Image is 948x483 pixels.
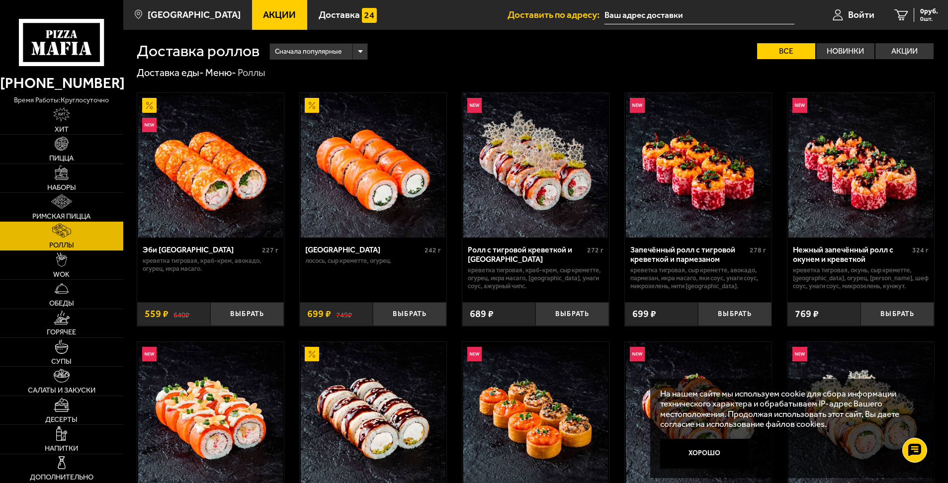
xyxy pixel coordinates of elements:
p: креветка тигровая, краб-крем, авокадо, огурец, икра масаго. [143,257,278,273]
p: На нашем сайте мы используем cookie для сбора информации технического характера и обрабатываем IP... [660,389,919,429]
img: Новинка [630,98,645,113]
div: [GEOGRAPHIC_DATA] [305,245,422,254]
a: АкционныйФиладельфия [300,93,446,238]
span: [GEOGRAPHIC_DATA] [148,10,241,19]
span: Акции [263,10,296,19]
div: Нежный запечённый ролл с окунем и креветкой [793,245,910,264]
span: 0 руб. [920,8,938,15]
a: Меню- [205,67,236,79]
input: Ваш адрес доставки [604,6,794,24]
span: 0 шт. [920,16,938,22]
button: Хорошо [660,439,749,469]
span: Доставка [319,10,360,19]
a: НовинкаРолл с тигровой креветкой и Гуакамоле [462,93,609,238]
a: АкционныйНовинкаЭби Калифорния [137,93,284,238]
span: WOK [53,271,70,278]
img: Нежный запечённый ролл с окунем и креветкой [788,93,933,238]
span: Пицца [49,155,74,162]
label: Все [757,43,815,59]
div: Роллы [238,67,265,80]
div: Запечённый ролл с тигровой креветкой и пармезаном [630,245,747,264]
span: Хит [55,126,69,133]
img: Новинка [792,98,807,113]
img: Акционный [305,98,320,113]
img: Ролл с тигровой креветкой и Гуакамоле [463,93,608,238]
button: Выбрать [373,302,446,326]
span: Горячее [47,328,76,336]
img: Филадельфия [301,93,445,238]
div: Ролл с тигровой креветкой и [GEOGRAPHIC_DATA] [468,245,585,264]
s: 749 ₽ [336,309,352,319]
span: Сначала популярные [275,42,342,61]
img: Акционный [305,347,320,362]
label: Новинки [816,43,874,59]
span: 242 г [425,246,441,254]
span: Десерты [45,416,78,423]
p: креветка тигровая, краб-крем, Сыр креметте, огурец, икра масаго, [GEOGRAPHIC_DATA], унаги соус, а... [468,266,603,290]
span: 769 ₽ [795,309,819,319]
a: НовинкаЗапечённый ролл с тигровой креветкой и пармезаном [625,93,772,238]
h1: Доставка роллов [137,43,259,59]
span: Дополнительно [30,474,93,481]
img: Новинка [467,98,482,113]
span: Салаты и закуски [28,387,95,394]
span: Напитки [45,445,78,452]
a: НовинкаНежный запечённый ролл с окунем и креветкой [787,93,934,238]
button: Выбрать [861,302,934,326]
img: Новинка [142,347,157,362]
a: Доставка еды- [137,67,204,79]
div: Эби [GEOGRAPHIC_DATA] [143,245,259,254]
span: 699 ₽ [307,309,331,319]
p: лосось, Сыр креметте, огурец. [305,257,441,265]
button: Выбрать [535,302,609,326]
span: 324 г [912,246,929,254]
s: 640 ₽ [173,309,189,319]
img: Новинка [467,347,482,362]
span: Наборы [47,184,76,191]
span: 689 ₽ [470,309,494,319]
span: Супы [51,358,72,365]
span: 559 ₽ [145,309,169,319]
span: Римская пицца [32,213,90,220]
span: 278 г [750,246,766,254]
button: Выбрать [698,302,772,326]
img: Новинка [792,347,807,362]
span: 227 г [262,246,278,254]
img: Новинка [630,347,645,362]
span: 272 г [587,246,603,254]
img: 15daf4d41897b9f0e9f617042186c801.svg [362,8,377,23]
label: Акции [875,43,934,59]
span: Войти [848,10,874,19]
p: креветка тигровая, Сыр креметте, авокадо, пармезан, икра масаго, яки соус, унаги соус, микрозелен... [630,266,766,290]
span: Доставить по адресу: [508,10,604,19]
span: Обеды [49,300,74,307]
p: креветка тигровая, окунь, Сыр креметте, [GEOGRAPHIC_DATA], огурец, [PERSON_NAME], шеф соус, унаги... [793,266,929,290]
span: Роллы [49,241,74,249]
img: Новинка [142,118,157,133]
span: 699 ₽ [632,309,656,319]
img: Акционный [142,98,157,113]
img: Эби Калифорния [138,93,283,238]
img: Запечённый ролл с тигровой креветкой и пармезаном [626,93,771,238]
button: Выбрать [210,302,284,326]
